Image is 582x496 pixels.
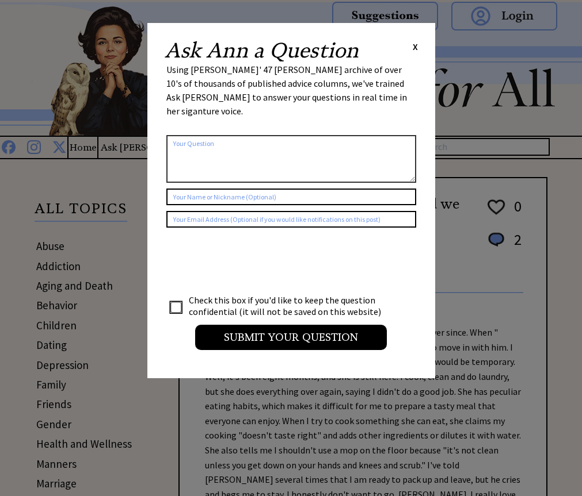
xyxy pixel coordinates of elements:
[188,294,392,318] td: Check this box if you'd like to keep the question confidential (it will not be saved on this webs...
[166,63,416,129] div: Using [PERSON_NAME]' 47 [PERSON_NAME] archive of over 10's of thousands of published advice colum...
[165,40,359,61] h2: Ask Ann a Question
[166,239,341,284] iframe: reCAPTCHA
[413,41,418,52] span: X
[195,325,387,350] input: Submit your Question
[166,211,416,228] input: Your Email Address (Optional if you would like notifications on this post)
[166,189,416,205] input: Your Name or Nickname (Optional)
